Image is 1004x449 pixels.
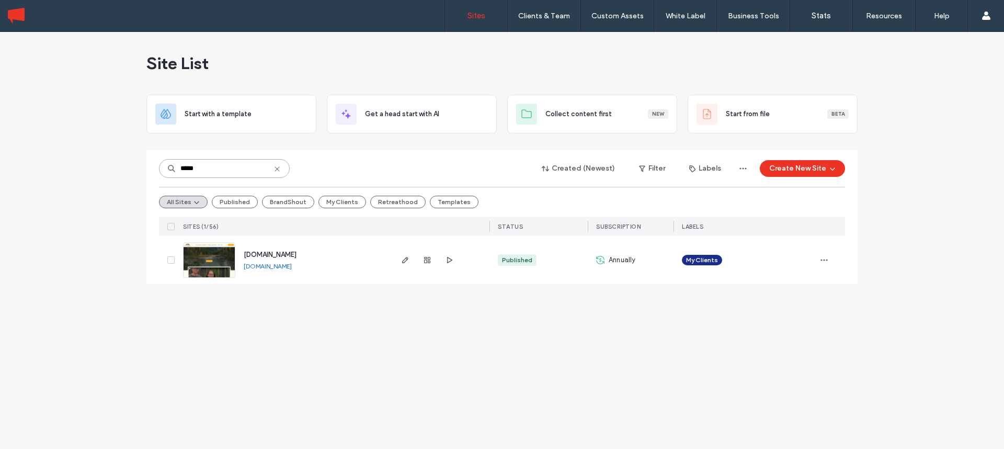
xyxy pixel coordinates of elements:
[728,12,779,20] label: Business Tools
[827,109,849,119] div: Beta
[467,11,485,20] label: Sites
[812,11,831,20] label: Stats
[866,12,902,20] label: Resources
[159,196,208,208] button: All Sites
[327,95,497,133] div: Get a head start with AI
[760,160,845,177] button: Create New Site
[688,95,858,133] div: Start from fileBeta
[183,223,219,230] span: SITES (1/56)
[318,196,366,208] button: My Clients
[591,12,644,20] label: Custom Assets
[629,160,676,177] button: Filter
[680,160,731,177] button: Labels
[24,7,45,17] span: Help
[648,109,668,119] div: New
[370,196,426,208] button: Retreathood
[146,95,316,133] div: Start with a template
[682,223,703,230] span: LABELS
[726,109,770,119] span: Start from file
[244,251,296,259] a: [DOMAIN_NAME]
[262,196,314,208] button: BrandShout
[430,196,478,208] button: Templates
[545,109,612,119] span: Collect content first
[244,262,292,270] a: [DOMAIN_NAME]
[507,95,677,133] div: Collect content firstNew
[518,12,570,20] label: Clients & Team
[934,12,950,20] label: Help
[609,255,636,265] span: Annually
[212,196,258,208] button: Published
[666,12,705,20] label: White Label
[686,255,718,265] span: My Clients
[533,160,624,177] button: Created (Newest)
[185,109,252,119] span: Start with a template
[502,255,532,265] div: Published
[146,53,209,74] span: Site List
[498,223,523,230] span: STATUS
[365,109,439,119] span: Get a head start with AI
[596,223,641,230] span: SUBSCRIPTION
